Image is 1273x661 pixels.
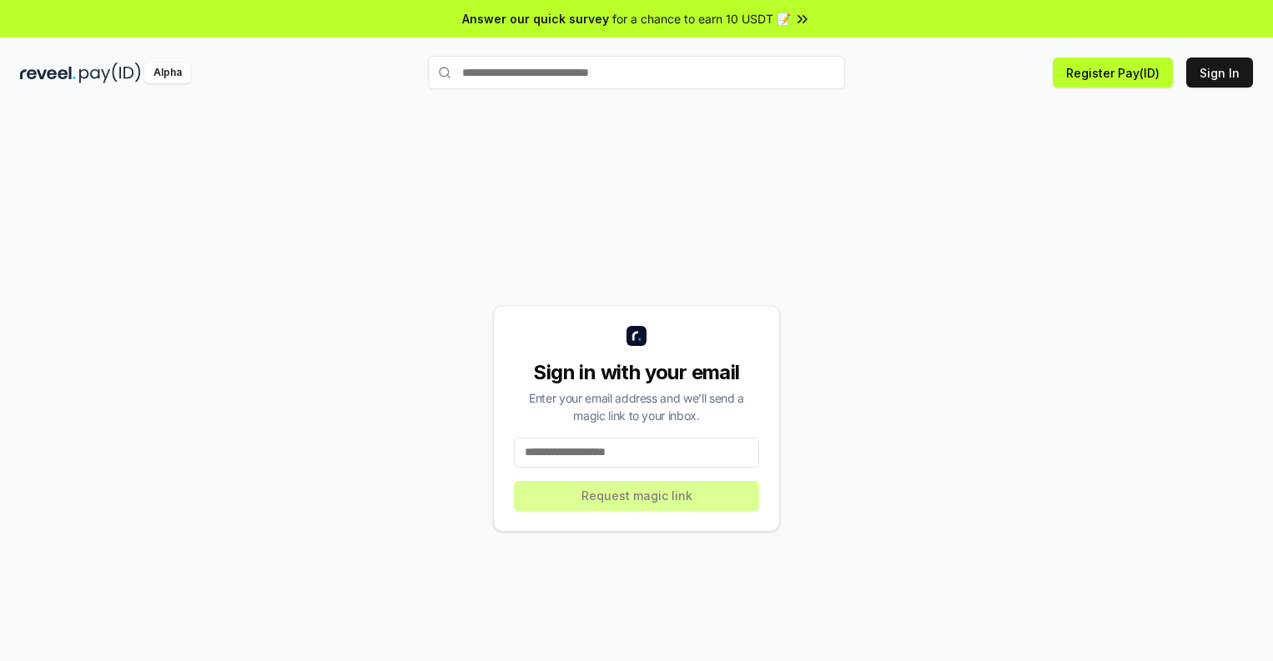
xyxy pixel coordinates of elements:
div: Enter your email address and we’ll send a magic link to your inbox. [514,389,759,424]
button: Register Pay(ID) [1053,58,1173,88]
img: pay_id [79,63,141,83]
img: reveel_dark [20,63,76,83]
button: Sign In [1186,58,1253,88]
span: for a chance to earn 10 USDT 📝 [612,10,791,28]
div: Alpha [144,63,191,83]
img: logo_small [626,326,647,346]
div: Sign in with your email [514,359,759,386]
span: Answer our quick survey [462,10,609,28]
